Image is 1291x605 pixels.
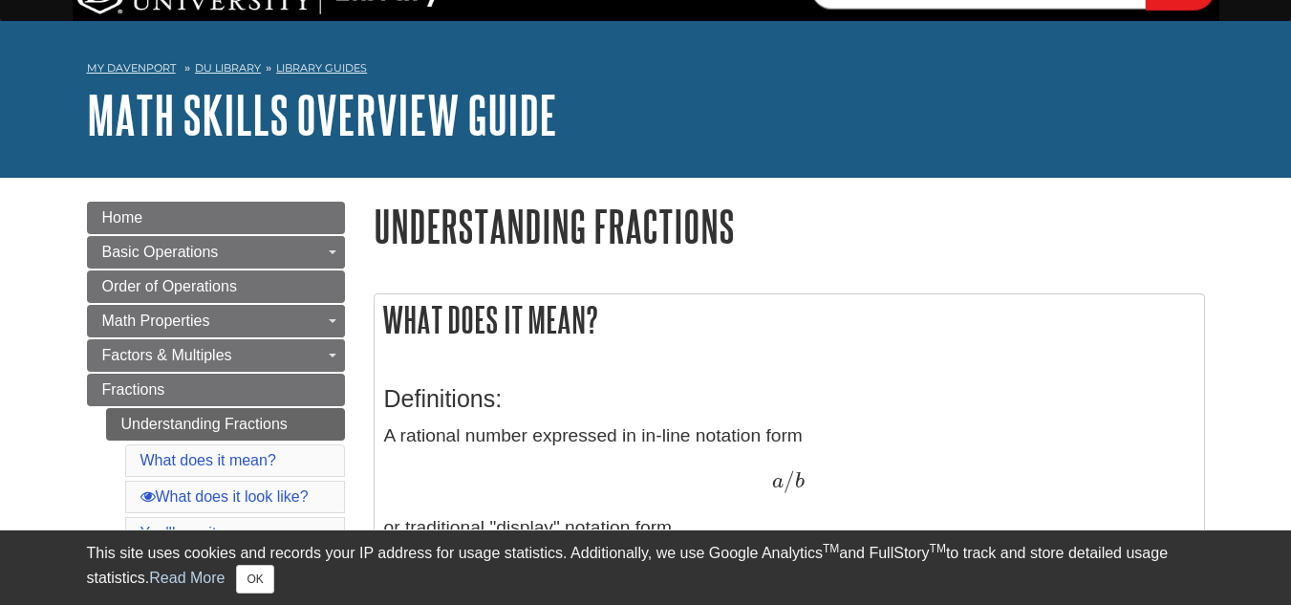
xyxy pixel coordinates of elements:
[102,313,210,329] span: Math Properties
[195,61,261,75] a: DU Library
[140,525,229,541] a: You'll use it...
[772,471,784,492] span: a
[823,542,839,555] sup: TM
[374,202,1205,250] h1: Understanding Fractions
[87,339,345,372] a: Factors & Multiples
[102,209,143,226] span: Home
[930,542,946,555] sup: TM
[102,278,237,294] span: Order of Operations
[106,408,345,441] a: Understanding Fractions
[140,488,309,505] a: What does it look like?
[375,294,1204,345] h2: What does it mean?
[87,270,345,303] a: Order of Operations
[236,565,273,594] button: Close
[102,244,219,260] span: Basic Operations
[87,305,345,337] a: Math Properties
[87,60,176,76] a: My Davenport
[87,202,345,234] a: Home
[87,236,345,269] a: Basic Operations
[795,471,805,492] span: b
[87,55,1205,86] nav: breadcrumb
[276,61,367,75] a: Library Guides
[87,374,345,406] a: Fractions
[140,452,276,468] a: What does it mean?
[784,467,795,493] span: /
[102,347,232,363] span: Factors & Multiples
[149,570,225,586] a: Read More
[87,542,1205,594] div: This site uses cookies and records your IP address for usage statistics. Additionally, we use Goo...
[102,381,165,398] span: Fractions
[384,385,1194,413] h3: Definitions:
[87,85,557,144] a: Math Skills Overview Guide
